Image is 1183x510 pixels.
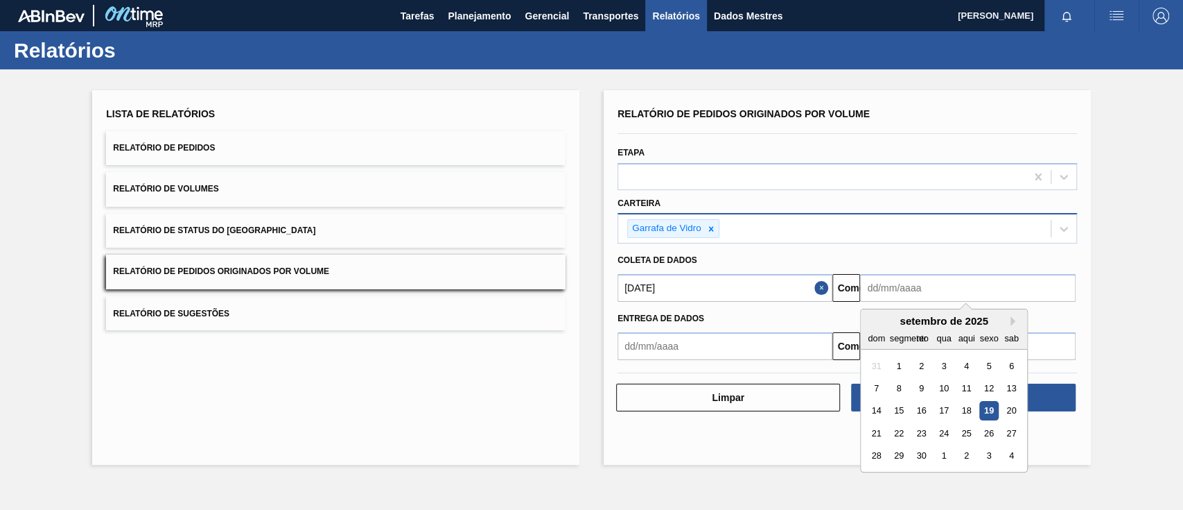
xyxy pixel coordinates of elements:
font: Lista de Relatórios [106,108,215,119]
font: 5 [987,361,992,371]
font: Relatório de Volumes [113,185,218,194]
font: 10 [939,383,949,393]
font: 13 [1007,383,1017,393]
font: 26 [984,428,994,439]
font: segmento [890,333,929,343]
font: 12 [984,383,994,393]
font: Relatório de Pedidos [113,143,215,153]
button: Comeu [832,332,860,360]
div: Escolha quinta-feira, 25 de setembro de 2025 [957,424,976,443]
font: Coleta de dados [617,255,697,265]
div: Escolha domingo, 21 de setembro de 2025 [867,424,886,443]
font: aqui [958,333,975,343]
font: dom [868,333,886,343]
button: Relatório de Pedidos Originados por Volume [106,255,566,289]
div: Escolha segunda-feira, 1 de setembro de 2025 [890,357,909,375]
div: mês 2025-09 [866,355,1023,467]
div: Escolha quinta-feira, 11 de setembro de 2025 [957,379,976,398]
font: Comeu [837,341,870,352]
font: 29 [894,451,904,461]
div: Não disponível domingo, 31 de agosto de 2025 [867,357,886,375]
font: Relatório de Status do [GEOGRAPHIC_DATA] [113,226,315,235]
font: Relatório de Sugestões [113,308,229,318]
font: Limpar [712,392,744,403]
div: Escolha quinta-feira, 4 de setembro de 2025 [957,357,976,375]
font: 24 [939,428,949,439]
div: Escolha sexta-feira, 5 de setembro de 2025 [980,357,999,375]
div: Escolha segunda-feira, 29 de setembro de 2025 [890,447,909,466]
div: Escolha terça-feira, 23 de setembro de 2025 [912,424,931,443]
font: 8 [897,383,902,393]
img: TNhmsLtSVTkK8tSr43FrP2fwEKptu5GPRR3wAAAABJRU5ErkJggg== [18,10,85,22]
font: [PERSON_NAME] [958,10,1033,21]
button: Próximo mês [1010,316,1020,326]
font: Entrega de dados [617,314,704,323]
div: Escolha domingo, 28 de setembro de 2025 [867,447,886,466]
div: Escolha quarta-feira, 17 de setembro de 2025 [935,402,954,420]
div: Escolha domingo, 14 de setembro de 2025 [867,402,886,420]
div: Escolha segunda-feira, 15 de setembro de 2025 [890,402,909,420]
font: 2 [919,361,924,371]
font: 23 [917,428,927,439]
font: 17 [939,406,949,416]
font: 19 [984,406,994,416]
font: 15 [894,406,904,416]
font: 1 [897,361,902,371]
div: Escolha sexta-feira, 3 de outubro de 2025 [980,447,999,466]
font: Carteira [617,198,660,208]
font: Dados Mestres [714,10,783,22]
font: 7 [874,383,879,393]
font: setembro de 2025 [900,315,989,327]
font: 4 [964,361,969,371]
div: Escolha quarta-feira, 1 de outubro de 2025 [935,447,954,466]
button: Fechar [814,274,832,302]
div: Escolha sábado, 4 de outubro de 2025 [1002,447,1021,466]
font: qua [937,333,952,343]
div: Escolha segunda-feira, 22 de setembro de 2025 [890,424,909,443]
font: 14 [872,406,882,416]
font: sab [1005,333,1019,343]
font: 31 [872,361,882,371]
font: Etapa [617,148,645,158]
font: Relatórios [652,10,699,22]
font: sexo [980,333,999,343]
font: 20 [1007,406,1017,416]
font: Planejamento [448,10,511,22]
font: 27 [1007,428,1017,439]
font: 18 [962,406,972,416]
div: Escolha sexta-feira, 19 de setembro de 2025 [980,402,999,420]
img: Sair [1153,8,1169,24]
input: dd/mm/aaaa [860,274,1075,302]
font: Comeu [837,282,870,294]
img: ações do usuário [1108,8,1125,24]
font: 16 [917,406,927,416]
div: Escolha sábado, 27 de setembro de 2025 [1002,424,1021,443]
button: Download [851,384,1075,411]
div: Escolha sábado, 6 de setembro de 2025 [1002,357,1021,375]
font: 11 [962,383,972,393]
button: Relatório de Pedidos [106,131,566,165]
font: Relatório de Pedidos Originados por Volume [617,108,870,119]
div: Escolha quinta-feira, 2 de outubro de 2025 [957,447,976,466]
div: Escolha sábado, 20 de setembro de 2025 [1002,402,1021,420]
font: Transportes [583,10,638,22]
font: 2 [964,451,969,461]
font: Relatório de Pedidos Originados por Volume [113,267,329,277]
font: Tarefas [401,10,435,22]
font: 6 [1009,361,1014,371]
div: Escolha terça-feira, 16 de setembro de 2025 [912,402,931,420]
font: 4 [1009,451,1014,461]
div: Escolha sexta-feira, 26 de setembro de 2025 [980,424,999,443]
font: 3 [942,361,947,371]
button: Notificações [1044,6,1089,26]
button: Relatório de Status do [GEOGRAPHIC_DATA] [106,214,566,248]
div: Escolha quarta-feira, 10 de setembro de 2025 [935,379,954,398]
font: ter [916,333,927,343]
font: 25 [962,428,972,439]
font: 9 [919,383,924,393]
div: Escolha terça-feira, 2 de setembro de 2025 [912,357,931,375]
input: dd/mm/aaaa [617,274,832,302]
div: Escolha sábado, 13 de setembro de 2025 [1002,379,1021,398]
div: Escolha quarta-feira, 3 de setembro de 2025 [935,357,954,375]
font: Gerencial [525,10,569,22]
